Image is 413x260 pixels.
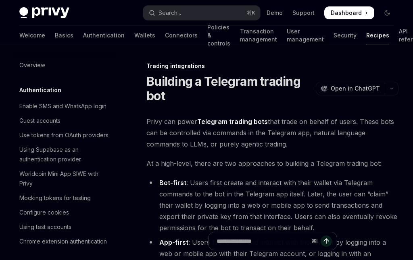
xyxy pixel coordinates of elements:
[207,26,230,45] a: Policies & controls
[19,145,111,164] div: Using Supabase as an authentication provider
[134,26,155,45] a: Wallets
[19,7,69,19] img: dark logo
[19,193,91,203] div: Mocking tokens for testing
[240,26,277,45] a: Transaction management
[146,74,313,103] h1: Building a Telegram trading bot
[331,85,380,93] span: Open in ChatGPT
[334,26,357,45] a: Security
[19,130,108,140] div: Use tokens from OAuth providers
[19,222,71,232] div: Using test accounts
[247,10,255,16] span: ⌘ K
[146,158,398,169] span: At a high-level, there are two approaches to building a Telegram trading bot:
[13,128,116,142] a: Use tokens from OAuth providers
[13,167,116,191] a: Worldcoin Mini App SIWE with Privy
[143,6,261,20] button: Open search
[83,26,125,45] a: Authentication
[13,58,116,72] a: Overview
[19,208,69,217] div: Configure cookies
[197,118,268,126] strong: Telegram trading bots
[19,60,45,70] div: Overview
[146,116,398,150] span: Privy can power that trade on behalf of users. These bots can be controlled via commands in the T...
[13,113,116,128] a: Guest accounts
[146,62,398,70] div: Trading integrations
[267,9,283,17] a: Demo
[292,9,315,17] a: Support
[324,6,374,19] a: Dashboard
[366,26,389,45] a: Recipes
[55,26,73,45] a: Basics
[13,191,116,205] a: Mocking tokens for testing
[331,9,362,17] span: Dashboard
[159,8,181,18] div: Search...
[19,237,107,246] div: Chrome extension authentication
[13,205,116,220] a: Configure cookies
[287,26,324,45] a: User management
[165,26,198,45] a: Connectors
[13,142,116,167] a: Using Supabase as an authentication provider
[321,235,332,247] button: Send message
[13,99,116,113] a: Enable SMS and WhatsApp login
[19,26,45,45] a: Welcome
[316,82,385,95] button: Open in ChatGPT
[19,85,61,95] h5: Authentication
[146,177,398,233] li: : Users first create and interact with their wallet via Telegram commands to the bot in the Teleg...
[19,116,60,126] div: Guest accounts
[19,169,111,188] div: Worldcoin Mini App SIWE with Privy
[217,232,308,250] input: Ask a question...
[19,101,106,111] div: Enable SMS and WhatsApp login
[159,179,186,187] a: Bot-first
[381,6,394,19] button: Toggle dark mode
[13,220,116,234] a: Using test accounts
[13,234,116,249] a: Chrome extension authentication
